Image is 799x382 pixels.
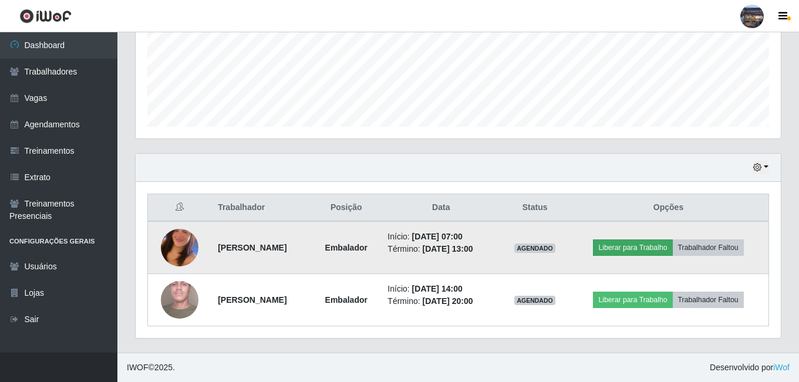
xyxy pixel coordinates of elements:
img: 1747838725952.jpeg [161,220,198,276]
strong: Embalador [325,295,368,305]
time: [DATE] 13:00 [422,244,473,253]
strong: [PERSON_NAME] [218,243,286,252]
span: AGENDADO [514,296,555,305]
strong: Embalador [325,243,368,252]
li: Término: [387,295,494,307]
time: [DATE] 07:00 [412,232,463,241]
button: Liberar para Trabalho [593,292,672,308]
button: Liberar para Trabalho [593,239,672,256]
span: AGENDADO [514,244,555,253]
th: Posição [312,194,380,222]
th: Opções [568,194,768,222]
th: Status [501,194,568,222]
span: © 2025 . [127,361,175,374]
li: Término: [387,243,494,255]
img: CoreUI Logo [19,9,72,23]
button: Trabalhador Faltou [673,292,744,308]
span: IWOF [127,363,149,372]
strong: [PERSON_NAME] [218,295,286,305]
time: [DATE] 14:00 [412,284,463,293]
li: Início: [387,283,494,295]
time: [DATE] 20:00 [422,296,473,306]
a: iWof [773,363,790,372]
li: Início: [387,231,494,243]
img: 1705933519386.jpeg [161,258,198,342]
th: Data [380,194,501,222]
button: Trabalhador Faltou [673,239,744,256]
th: Trabalhador [211,194,312,222]
span: Desenvolvido por [710,361,790,374]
